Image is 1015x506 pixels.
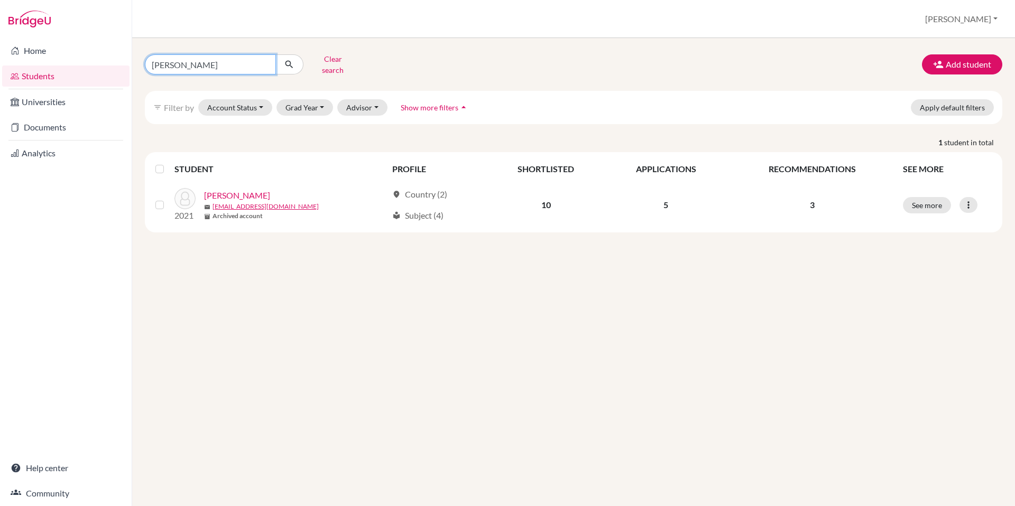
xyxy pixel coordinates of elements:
a: Help center [2,457,130,479]
a: Universities [2,91,130,113]
div: Subject (4) [392,209,444,222]
span: student in total [944,137,1002,148]
td: 10 [487,182,604,228]
strong: 1 [938,137,944,148]
th: STUDENT [174,156,386,182]
input: Find student by name... [145,54,276,74]
a: Community [2,483,130,504]
a: Documents [2,117,130,138]
th: RECOMMENDATIONS [728,156,897,182]
th: APPLICATIONS [604,156,727,182]
span: local_library [392,211,401,220]
button: Grad Year [276,99,334,116]
i: arrow_drop_up [458,102,469,113]
span: mail [204,204,210,210]
p: 2021 [174,209,196,222]
th: SEE MORE [897,156,998,182]
a: [EMAIL_ADDRESS][DOMAIN_NAME] [213,202,319,211]
i: filter_list [153,103,162,111]
a: Students [2,65,130,87]
button: Apply default filters [911,99,994,116]
span: inventory_2 [204,213,210,220]
button: Show more filtersarrow_drop_up [392,99,478,116]
a: [PERSON_NAME] [204,189,270,202]
div: Country (2) [392,188,447,201]
img: Nachtigall, Marco [174,188,196,209]
th: PROFILE [386,156,487,182]
button: Advisor [337,99,387,116]
button: Add student [922,54,1002,74]
p: 3 [734,199,890,211]
span: location_on [392,190,401,199]
b: Archived account [213,211,263,221]
button: Account Status [198,99,272,116]
button: [PERSON_NAME] [920,9,1002,29]
th: SHORTLISTED [487,156,604,182]
img: Bridge-U [8,11,51,27]
button: See more [903,197,951,213]
td: 5 [604,182,727,228]
a: Analytics [2,143,130,164]
span: Filter by [164,102,194,113]
span: Show more filters [401,103,458,112]
button: Clear search [303,51,362,78]
a: Home [2,40,130,61]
